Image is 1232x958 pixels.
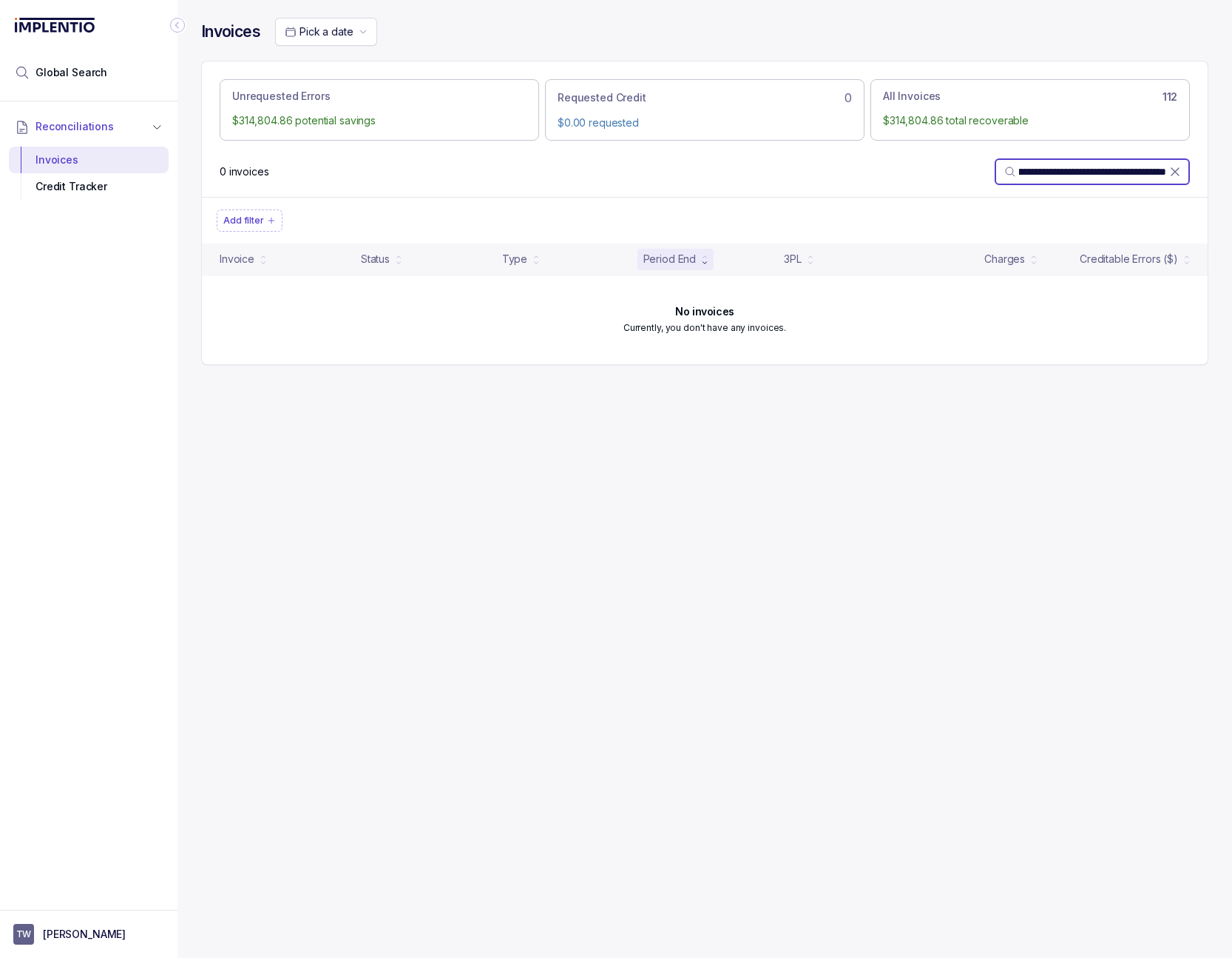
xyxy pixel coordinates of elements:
p: Unrequested Errors [232,89,330,104]
div: Type [502,252,527,267]
div: Reconciliations [9,144,169,204]
h6: No invoices [675,306,734,318]
h6: 112 [1162,91,1177,103]
div: 0 [558,89,852,107]
div: Status [361,252,390,267]
span: Pick a date [299,25,353,38]
button: Filter Chip Add filter [217,210,282,232]
p: Add filter [223,213,264,228]
p: Currently, you don't have any invoices. [623,321,786,335]
button: User initials[PERSON_NAME] [13,924,164,945]
div: Period End [643,252,697,267]
div: Remaining page entries [220,164,269,179]
search: Date Range Picker [285,24,353,39]
h4: Invoices [201,21,260,42]
p: $0.00 requested [558,115,852,130]
div: 3PL [784,252,802,267]
p: [PERSON_NAME] [43,927,126,942]
span: Global Search [35,65,107,80]
p: All Invoices [883,89,941,104]
p: $314,804.86 total recoverable [883,113,1177,128]
div: Charges [984,252,1025,267]
span: User initials [13,924,34,945]
ul: Action Tab Group [220,79,1190,140]
div: Invoice [220,252,254,267]
p: Requested Credit [558,90,646,105]
div: Credit Tracker [21,173,157,200]
div: Collapse Icon [169,16,186,34]
div: Invoices [21,147,157,173]
p: $314,804.86 potential savings [232,113,527,128]
button: Date Range Picker [275,18,377,46]
div: Creditable Errors ($) [1080,252,1178,267]
p: 0 invoices [220,164,269,179]
ul: Filter Group [217,210,1193,232]
span: Reconciliations [35,119,114,134]
button: Reconciliations [9,110,169,143]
